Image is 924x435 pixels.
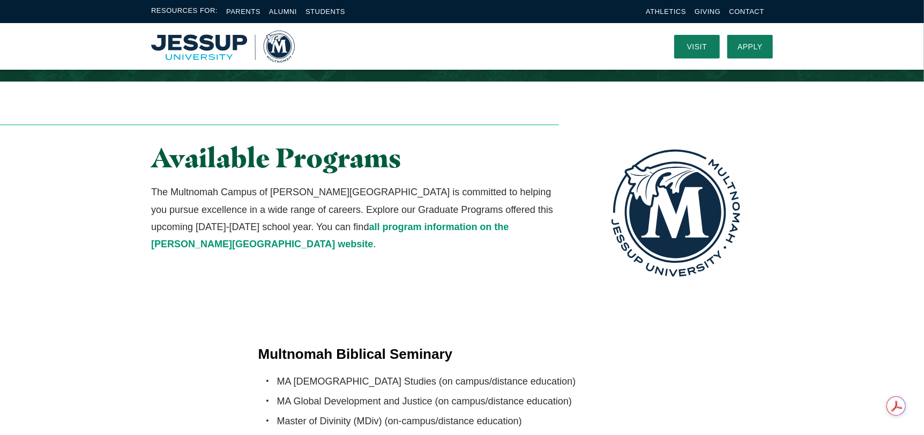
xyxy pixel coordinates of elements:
a: Home [151,31,295,63]
h2: Available Programs [151,143,559,173]
a: Apply [727,35,773,58]
a: Athletics [646,8,686,16]
a: Giving [695,8,721,16]
p: The Multnomah Campus of [PERSON_NAME][GEOGRAPHIC_DATA] is committed to helping you pursue excelle... [151,183,559,253]
span: Resources For: [151,5,218,18]
li: Master of Divinity (MDiv) (on-campus/distance education) [277,412,666,430]
li: MA [DEMOGRAPHIC_DATA] Studies (on campus/distance education) [277,373,666,390]
img: Multnomah University Logo [151,31,295,63]
a: Students [305,8,345,16]
a: Contact [729,8,764,16]
a: Visit [674,35,720,58]
a: Parents [226,8,260,16]
li: MA Global Development and Justice (on campus/distance education) [277,393,666,410]
a: Alumni [269,8,297,16]
h4: Multnomah Biblical Seminary [258,344,666,364]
